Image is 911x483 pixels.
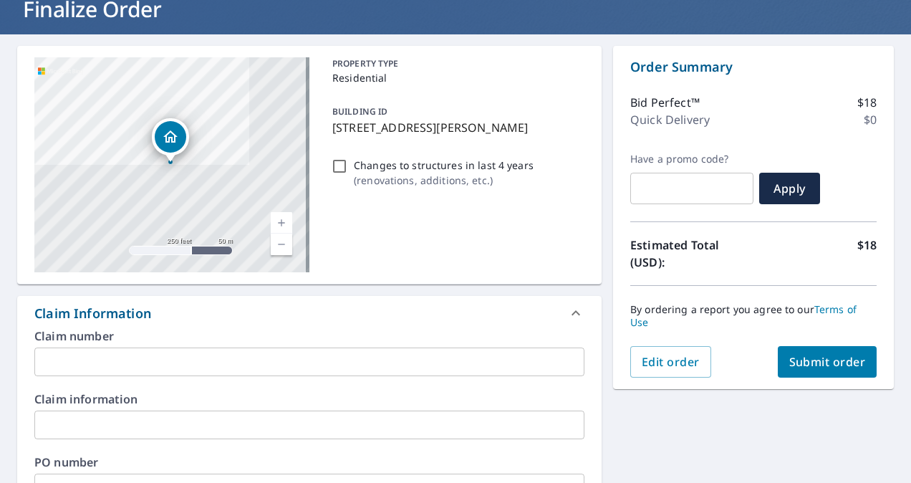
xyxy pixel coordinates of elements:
p: PROPERTY TYPE [332,57,579,70]
a: Current Level 17, Zoom Out [271,234,292,255]
p: BUILDING ID [332,105,387,118]
label: Claim information [34,393,584,405]
p: Order Summary [630,57,877,77]
p: $0 [864,111,877,128]
p: Residential [332,70,579,85]
label: Have a promo code? [630,153,753,166]
p: By ordering a report you agree to our [630,303,877,329]
p: $18 [857,94,877,111]
div: Claim Information [34,304,151,323]
label: PO number [34,456,584,468]
button: Edit order [630,346,711,378]
a: Current Level 17, Zoom In [271,212,292,234]
a: Terms of Use [630,302,857,329]
p: Changes to structures in last 4 years [354,158,534,173]
p: $18 [857,236,877,271]
button: Submit order [778,346,877,378]
p: [STREET_ADDRESS][PERSON_NAME] [332,119,579,136]
span: Apply [771,181,809,196]
span: Edit order [642,354,700,370]
div: Claim Information [17,296,602,330]
p: Bid Perfect™ [630,94,700,111]
p: Quick Delivery [630,111,710,128]
span: Submit order [789,354,866,370]
button: Apply [759,173,820,204]
p: Estimated Total (USD): [630,236,753,271]
label: Claim number [34,330,584,342]
div: Dropped pin, building 1, Residential property, 75 Michael Ave East Hartford, CT 06108 [152,118,189,163]
p: ( renovations, additions, etc. ) [354,173,534,188]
